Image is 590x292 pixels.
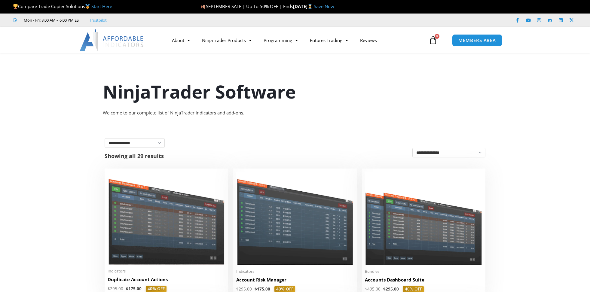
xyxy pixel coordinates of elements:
[108,172,225,265] img: Duplicate Account Actions
[314,3,334,9] a: Save Now
[91,3,112,9] a: Start Here
[80,29,144,51] img: LogoAI | Affordable Indicators – NinjaTrader
[293,3,314,9] strong: [DATE]
[103,79,488,104] h1: NinjaTrader Software
[365,277,482,283] h2: Accounts Dashboard Suite
[365,286,367,292] span: $
[383,286,386,292] span: $
[365,269,482,274] span: Bundles
[435,34,439,39] span: 0
[236,277,354,283] h2: Account Risk Manager
[13,4,18,9] img: 🏆
[365,277,482,286] a: Accounts Dashboard Suite
[200,3,293,9] span: SEPTEMBER SALE | Up To 50% OFF | Ends
[108,286,123,291] bdi: 295.00
[236,277,354,286] a: Account Risk Manager
[201,4,205,9] img: 🍂
[383,286,399,292] bdi: 295.00
[458,38,496,43] span: MEMBERS AREA
[108,276,225,283] h2: Duplicate Account Actions
[354,33,383,47] a: Reviews
[304,33,354,47] a: Futures Trading
[236,286,252,292] bdi: 295.00
[412,148,485,157] select: Shop order
[420,32,446,49] a: 0
[166,33,427,47] nav: Menu
[255,286,270,292] bdi: 175.00
[105,153,164,159] p: Showing all 29 results
[236,172,354,265] img: Account Risk Manager
[196,33,258,47] a: NinjaTrader Products
[13,3,112,9] span: Compare Trade Copier Solutions
[255,286,257,292] span: $
[108,269,225,274] span: Indicators
[85,4,90,9] img: 🥇
[365,286,381,292] bdi: 495.00
[89,17,107,24] a: Trustpilot
[166,33,196,47] a: About
[308,4,312,9] img: ⌛
[108,286,110,291] span: $
[258,33,304,47] a: Programming
[126,286,142,291] bdi: 175.00
[22,17,81,24] span: Mon - Fri: 8:00 AM – 6:00 PM EST
[103,109,488,117] div: Welcome to our complete list of NinjaTrader indicators and add-ons.
[452,34,502,47] a: MEMBERS AREA
[236,269,354,274] span: Indicators
[108,276,225,286] a: Duplicate Account Actions
[365,172,482,265] img: Accounts Dashboard Suite
[126,286,128,291] span: $
[236,286,239,292] span: $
